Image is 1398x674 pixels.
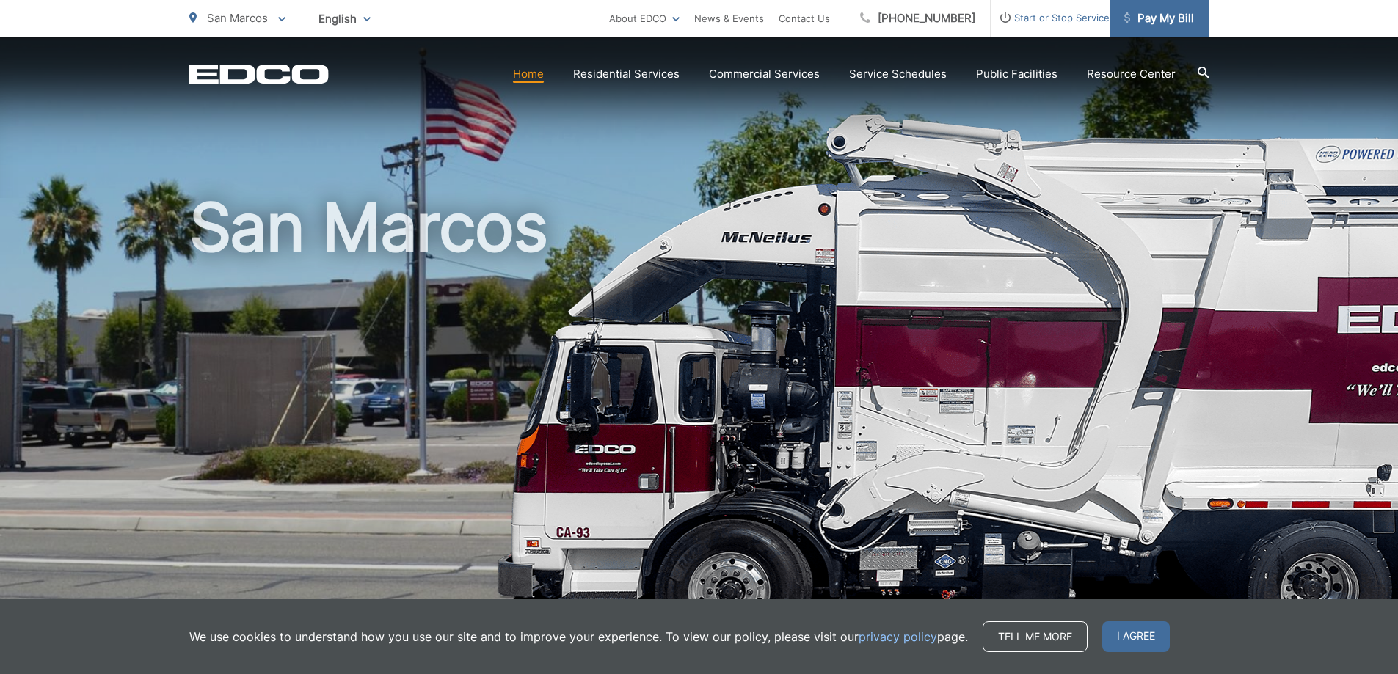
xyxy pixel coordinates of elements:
a: Tell me more [983,621,1088,652]
span: English [307,6,382,32]
a: Resource Center [1087,65,1176,83]
span: Pay My Bill [1124,10,1194,27]
a: Home [513,65,544,83]
h1: San Marcos [189,191,1209,655]
a: Service Schedules [849,65,947,83]
a: Residential Services [573,65,680,83]
a: News & Events [694,10,764,27]
a: EDCD logo. Return to the homepage. [189,64,329,84]
p: We use cookies to understand how you use our site and to improve your experience. To view our pol... [189,628,968,645]
a: Contact Us [779,10,830,27]
a: Public Facilities [976,65,1057,83]
a: About EDCO [609,10,680,27]
span: San Marcos [207,11,268,25]
a: privacy policy [859,628,937,645]
span: I agree [1102,621,1170,652]
a: Commercial Services [709,65,820,83]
